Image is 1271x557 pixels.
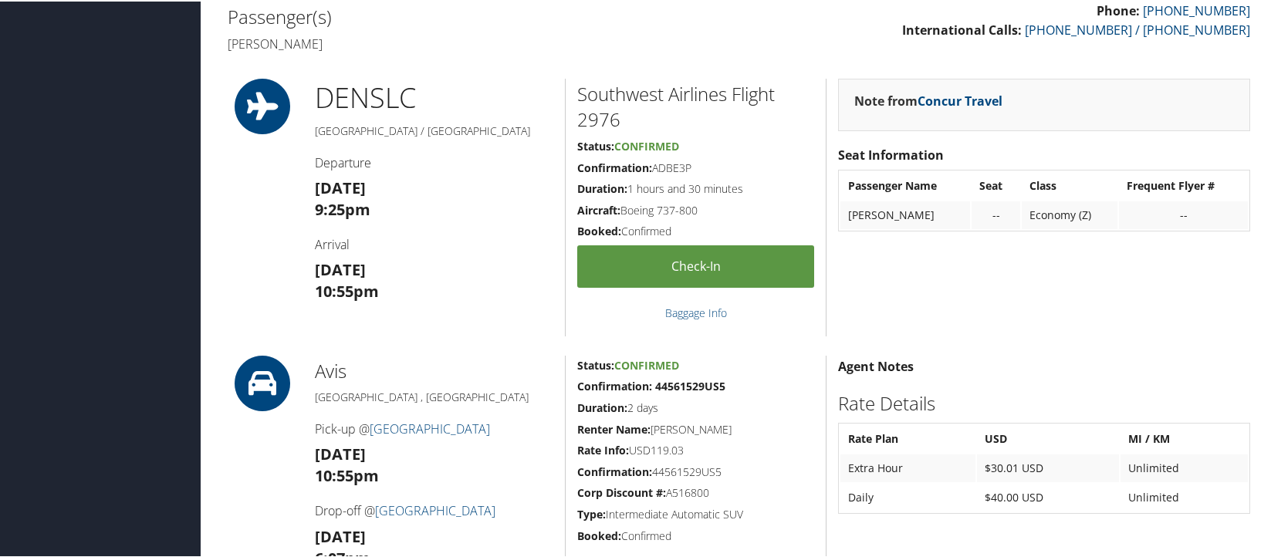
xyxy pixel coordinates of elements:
td: Economy (Z) [1022,200,1117,228]
h5: [GEOGRAPHIC_DATA] / [GEOGRAPHIC_DATA] [315,122,553,137]
th: MI / KM [1121,424,1248,451]
h4: Drop-off @ [315,501,553,518]
h4: [PERSON_NAME] [228,34,728,51]
strong: Status: [577,356,614,371]
span: Confirmed [614,356,679,371]
a: [GEOGRAPHIC_DATA] [370,419,490,436]
th: Class [1022,170,1117,198]
strong: Seat Information [838,145,944,162]
td: Unlimited [1121,453,1248,481]
h5: [PERSON_NAME] [577,420,815,436]
strong: [DATE] [315,258,366,278]
strong: Confirmation: [577,463,652,478]
strong: Rate Info: [577,441,629,456]
h1: DEN SLC [315,77,553,116]
th: Frequent Flyer # [1119,170,1248,198]
span: Confirmed [614,137,679,152]
th: Seat [972,170,1019,198]
strong: Duration: [577,399,627,414]
td: Extra Hour [840,453,975,481]
a: Baggage Info [665,304,727,319]
a: [PHONE_NUMBER] [1143,1,1250,18]
td: $30.01 USD [977,453,1119,481]
h5: ADBE3P [577,159,815,174]
h5: USD119.03 [577,441,815,457]
h2: Southwest Airlines Flight 2976 [577,79,815,131]
strong: Phone: [1097,1,1140,18]
strong: Aircraft: [577,201,620,216]
h2: Rate Details [838,389,1250,415]
a: Concur Travel [918,91,1002,108]
strong: Confirmation: [577,159,652,174]
h5: Intermediate Automatic SUV [577,505,815,521]
td: Unlimited [1121,482,1248,510]
strong: Booked: [577,527,621,542]
a: [GEOGRAPHIC_DATA] [375,501,495,518]
h5: 1 hours and 30 minutes [577,180,815,195]
a: [PHONE_NUMBER] / [PHONE_NUMBER] [1025,20,1250,37]
h5: 2 days [577,399,815,414]
strong: International Calls: [902,20,1022,37]
strong: [DATE] [315,176,366,197]
div: -- [1127,207,1240,221]
h5: Confirmed [577,527,815,542]
strong: [DATE] [315,525,366,545]
h5: Boeing 737-800 [577,201,815,217]
strong: Agent Notes [838,356,914,373]
strong: [DATE] [315,442,366,463]
strong: Booked: [577,222,621,237]
th: Passenger Name [840,170,970,198]
strong: Confirmation: 44561529US5 [577,377,725,392]
h4: Pick-up @ [315,419,553,436]
h5: 44561529US5 [577,463,815,478]
h4: Departure [315,153,553,170]
th: USD [977,424,1119,451]
strong: Renter Name: [577,420,651,435]
td: [PERSON_NAME] [840,200,970,228]
td: Daily [840,482,975,510]
strong: Status: [577,137,614,152]
h5: A516800 [577,484,815,499]
strong: 9:25pm [315,197,370,218]
h5: [GEOGRAPHIC_DATA] , [GEOGRAPHIC_DATA] [315,388,553,403]
h2: Avis [315,356,553,383]
strong: Duration: [577,180,627,194]
strong: Note from [854,91,1002,108]
h4: Arrival [315,235,553,251]
strong: 10:55pm [315,279,379,300]
h2: Passenger(s) [228,2,728,29]
strong: Corp Discount #: [577,484,666,498]
a: Check-in [577,244,815,286]
strong: 10:55pm [315,464,379,484]
th: Rate Plan [840,424,975,451]
h5: Confirmed [577,222,815,238]
div: -- [979,207,1012,221]
td: $40.00 USD [977,482,1119,510]
strong: Type: [577,505,606,520]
